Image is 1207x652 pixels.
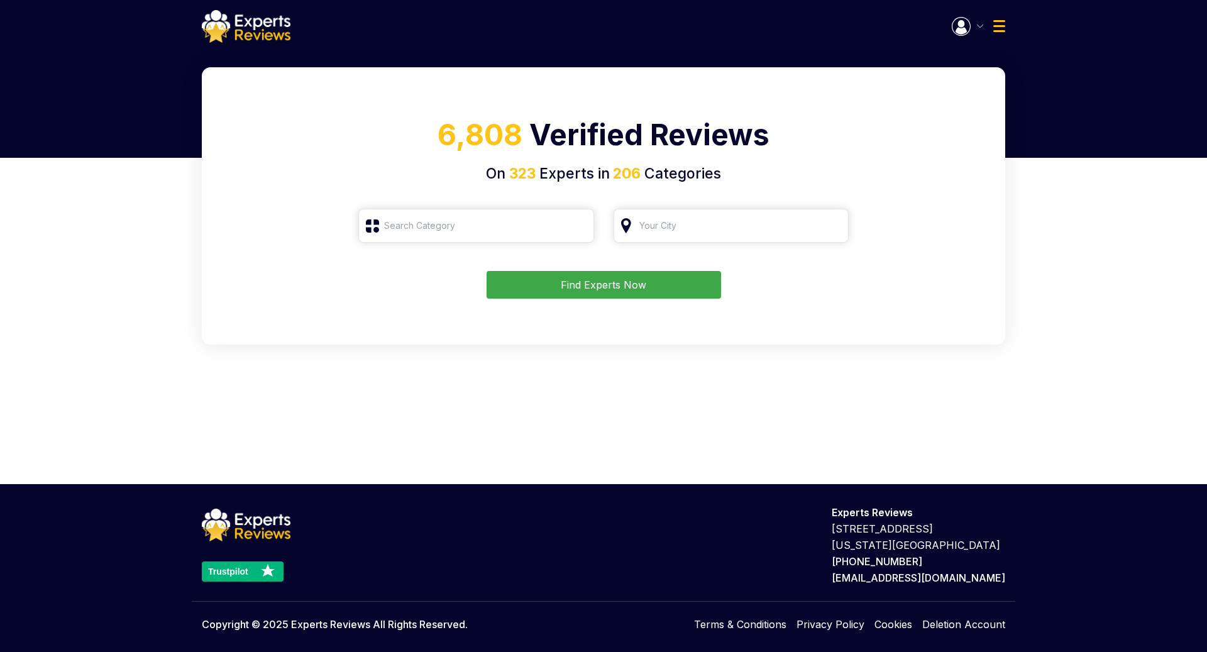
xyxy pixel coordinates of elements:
[977,25,983,28] img: Menu Icon
[832,521,1005,537] p: [STREET_ADDRESS]
[952,17,971,36] img: Menu Icon
[202,561,290,582] a: Trustpilot
[202,509,290,541] img: logo
[208,566,248,577] text: Trustpilot
[202,10,290,43] img: logo
[874,617,912,632] a: Cookies
[610,165,641,182] span: 206
[358,209,594,243] input: Search Category
[614,209,849,243] input: Your City
[438,117,522,152] span: 6,808
[922,617,1005,632] a: Deletion Account
[694,617,786,632] a: Terms & Conditions
[832,570,1005,586] p: [EMAIL_ADDRESS][DOMAIN_NAME]
[202,617,468,632] p: Copyright © 2025 Experts Reviews All Rights Reserved.
[832,504,1005,521] p: Experts Reviews
[217,163,990,185] h4: On Experts in Categories
[832,553,1005,570] p: [PHONE_NUMBER]
[832,537,1005,553] p: [US_STATE][GEOGRAPHIC_DATA]
[509,165,536,182] span: 323
[993,20,1005,32] img: Menu Icon
[217,113,990,163] h1: Verified Reviews
[487,271,721,299] button: Find Experts Now
[796,617,864,632] a: Privacy Policy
